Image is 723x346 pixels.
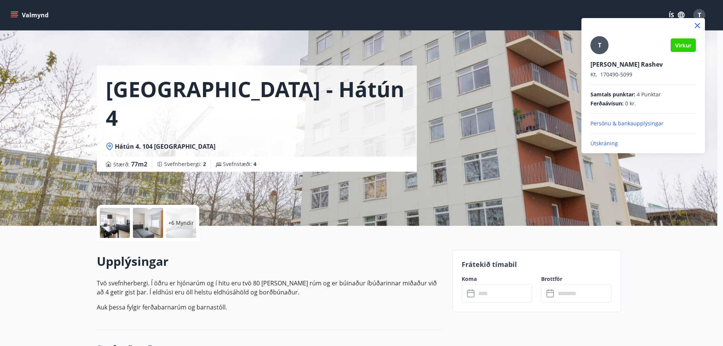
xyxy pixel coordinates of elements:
span: Samtals punktar : [590,91,635,98]
span: T [598,41,601,49]
span: Kt. [590,71,597,78]
span: Ferðaávísun : [590,100,624,107]
span: 4 Punktar [637,91,661,98]
span: Virkur [675,42,691,49]
p: Útskráning [590,140,696,147]
p: [PERSON_NAME] Rashev [590,60,696,69]
span: 0 kr. [625,100,636,107]
p: 170490-5099 [590,71,696,78]
p: Persónu & bankaupplýsingar [590,120,696,127]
